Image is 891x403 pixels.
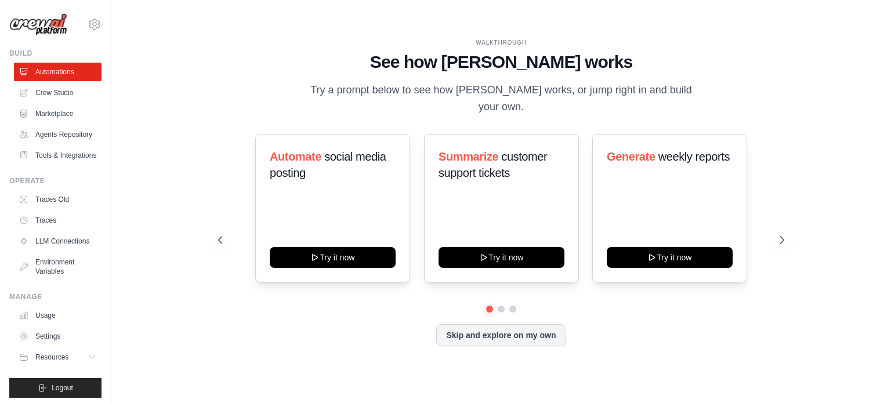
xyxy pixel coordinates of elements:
[439,150,498,163] span: Summarize
[218,52,784,72] h1: See how [PERSON_NAME] works
[14,125,102,144] a: Agents Repository
[9,13,67,36] img: Logo
[9,378,102,398] button: Logout
[35,353,68,362] span: Resources
[218,38,784,47] div: WALKTHROUGH
[607,150,655,163] span: Generate
[439,150,547,179] span: customer support tickets
[658,150,730,163] span: weekly reports
[9,49,102,58] div: Build
[14,146,102,165] a: Tools & Integrations
[9,292,102,302] div: Manage
[14,306,102,325] a: Usage
[270,150,386,179] span: social media posting
[14,83,102,102] a: Crew Studio
[14,63,102,81] a: Automations
[270,150,321,163] span: Automate
[436,324,566,346] button: Skip and explore on my own
[270,247,396,268] button: Try it now
[14,211,102,230] a: Traces
[14,232,102,250] a: LLM Connections
[607,247,733,268] button: Try it now
[14,327,102,346] a: Settings
[52,383,73,393] span: Logout
[14,348,102,366] button: Resources
[439,247,564,268] button: Try it now
[14,253,102,281] a: Environment Variables
[9,176,102,186] div: Operate
[14,104,102,123] a: Marketplace
[306,82,696,116] p: Try a prompt below to see how [PERSON_NAME] works, or jump right in and build your own.
[14,190,102,209] a: Traces Old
